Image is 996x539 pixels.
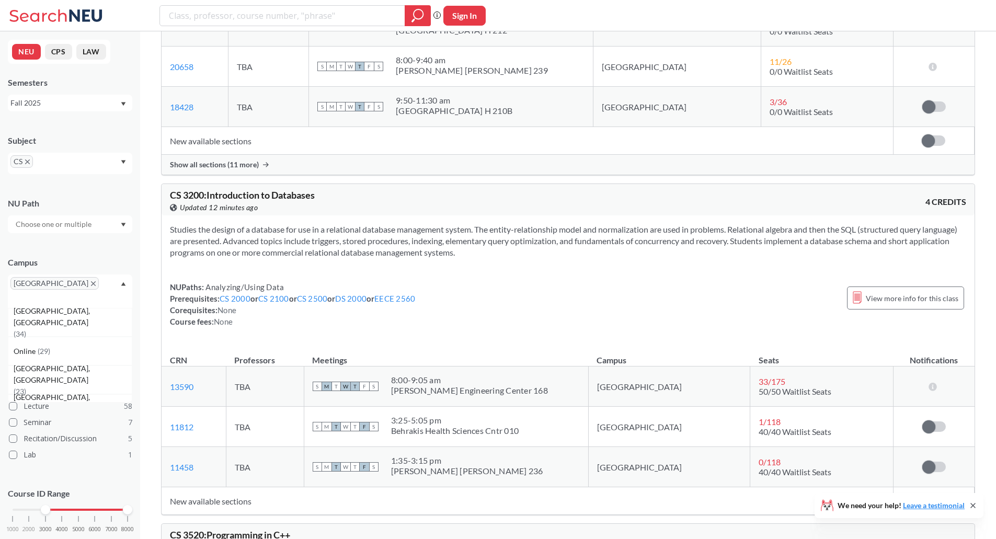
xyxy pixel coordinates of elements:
[162,487,893,515] td: New available sections
[759,417,781,427] span: 1 / 118
[124,400,132,412] span: 58
[297,294,328,303] a: CS 2500
[893,344,974,366] th: Notifications
[226,407,304,447] td: TBA
[170,102,193,112] a: 18428
[374,62,383,71] span: S
[8,153,132,174] div: CSX to remove pillDropdown arrow
[10,218,98,231] input: Choose one or multiple
[14,387,26,396] span: ( 23 )
[322,462,331,472] span: M
[9,448,132,462] label: Lab
[588,344,750,366] th: Campus
[128,417,132,428] span: 7
[360,382,369,391] span: F
[364,102,374,111] span: F
[121,160,126,164] svg: Dropdown arrow
[331,382,341,391] span: T
[105,526,118,532] span: 7000
[391,455,543,466] div: 1:35 - 3:15 pm
[8,198,132,209] div: NU Path
[121,223,126,227] svg: Dropdown arrow
[405,5,431,26] div: magnifying glass
[759,376,785,386] span: 33 / 175
[204,282,284,292] span: Analyzing/Using Data
[588,407,750,447] td: [GEOGRAPHIC_DATA]
[443,6,486,26] button: Sign In
[72,526,85,532] span: 5000
[391,426,519,436] div: Behrakis Health Sciences Cntr 010
[121,282,126,286] svg: Dropdown arrow
[8,215,132,233] div: Dropdown arrow
[355,62,364,71] span: T
[10,97,120,109] div: Fall 2025
[350,422,360,431] span: T
[593,87,761,127] td: [GEOGRAPHIC_DATA]
[76,44,106,60] button: LAW
[396,95,512,106] div: 9:50 - 11:30 am
[336,62,346,71] span: T
[10,277,99,290] span: [GEOGRAPHIC_DATA]X to remove pill
[228,87,308,127] td: TBA
[8,135,132,146] div: Subject
[170,62,193,72] a: 20658
[14,363,132,386] span: [GEOGRAPHIC_DATA], [GEOGRAPHIC_DATA]
[391,375,548,385] div: 8:00 - 9:05 am
[170,160,259,169] span: Show all sections (11 more)
[121,526,134,532] span: 8000
[226,366,304,407] td: TBA
[925,196,966,208] span: 4 CREDITS
[168,7,397,25] input: Class, professor, course number, "phrase"
[121,102,126,106] svg: Dropdown arrow
[770,66,833,76] span: 0/0 Waitlist Seats
[180,202,258,213] span: Updated 12 minutes ago
[903,501,965,510] a: Leave a testimonial
[346,102,355,111] span: W
[8,77,132,88] div: Semesters
[759,457,781,467] span: 0 / 118
[588,447,750,487] td: [GEOGRAPHIC_DATA]
[770,97,787,107] span: 3 / 36
[369,382,379,391] span: S
[9,416,132,429] label: Seminar
[217,305,236,315] span: None
[322,382,331,391] span: M
[214,317,233,326] span: None
[374,294,415,303] a: EECE 2560
[9,399,132,413] label: Lecture
[838,502,965,509] span: We need your help!
[759,386,831,396] span: 50/50 Waitlist Seats
[39,526,52,532] span: 3000
[10,155,33,168] span: CSX to remove pill
[313,382,322,391] span: S
[770,107,833,117] span: 0/0 Waitlist Seats
[8,95,132,111] div: Fall 2025Dropdown arrow
[170,354,187,366] div: CRN
[396,65,548,76] div: [PERSON_NAME] [PERSON_NAME] 239
[304,344,588,366] th: Meetings
[350,382,360,391] span: T
[14,346,38,357] span: Online
[313,462,322,472] span: S
[866,292,958,305] span: View more info for this class
[346,62,355,71] span: W
[170,462,193,472] a: 11458
[369,422,379,431] span: S
[391,385,548,396] div: [PERSON_NAME] Engineering Center 168
[331,422,341,431] span: T
[391,466,543,476] div: [PERSON_NAME] [PERSON_NAME] 236
[327,102,336,111] span: M
[8,488,132,500] p: Course ID Range
[360,422,369,431] span: F
[411,8,424,23] svg: magnifying glass
[128,433,132,444] span: 5
[369,462,379,472] span: S
[335,294,367,303] a: DS 2000
[8,257,132,268] div: Campus
[593,47,761,87] td: [GEOGRAPHIC_DATA]
[228,47,308,87] td: TBA
[341,462,350,472] span: W
[14,392,132,415] span: [GEOGRAPHIC_DATA], [GEOGRAPHIC_DATA]
[327,62,336,71] span: M
[88,526,101,532] span: 6000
